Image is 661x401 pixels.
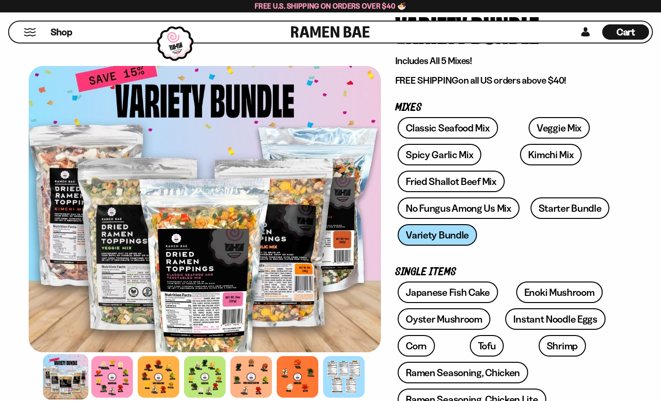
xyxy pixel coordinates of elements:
[505,308,605,330] a: Instant Noodle Eggs
[395,75,618,87] p: on all US orders above $40!
[602,22,649,43] div: Cart
[255,1,406,11] span: Free U.S. Shipping on Orders over $40 🍜
[398,308,490,330] a: Oyster Mushroom
[395,55,618,67] p: Includes All 5 Mixes!
[395,268,618,277] p: Single Items
[23,28,36,36] button: Mobile Menu Trigger
[398,335,435,357] a: Corn
[398,362,528,383] a: Ramen Seasoning, Chicken
[398,117,498,139] a: Classic Seafood Mix
[398,171,504,192] a: Fried Shallot Beef Mix
[531,197,610,219] a: Starter Bundle
[395,103,618,112] p: Mixes
[51,24,72,40] a: Shop
[539,335,586,357] a: Shrimp
[398,282,498,303] a: Japanese Fish Cake
[529,117,590,139] a: Veggie Mix
[516,282,603,303] a: Enoki Mushroom
[470,335,504,357] a: Tofu
[398,197,519,219] a: No Fungus Among Us Mix
[617,26,635,38] span: Cart
[520,144,582,165] a: Kimchi Mix
[51,26,72,39] span: Shop
[398,144,481,165] a: Spicy Garlic Mix
[395,75,458,86] strong: FREE SHIPPING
